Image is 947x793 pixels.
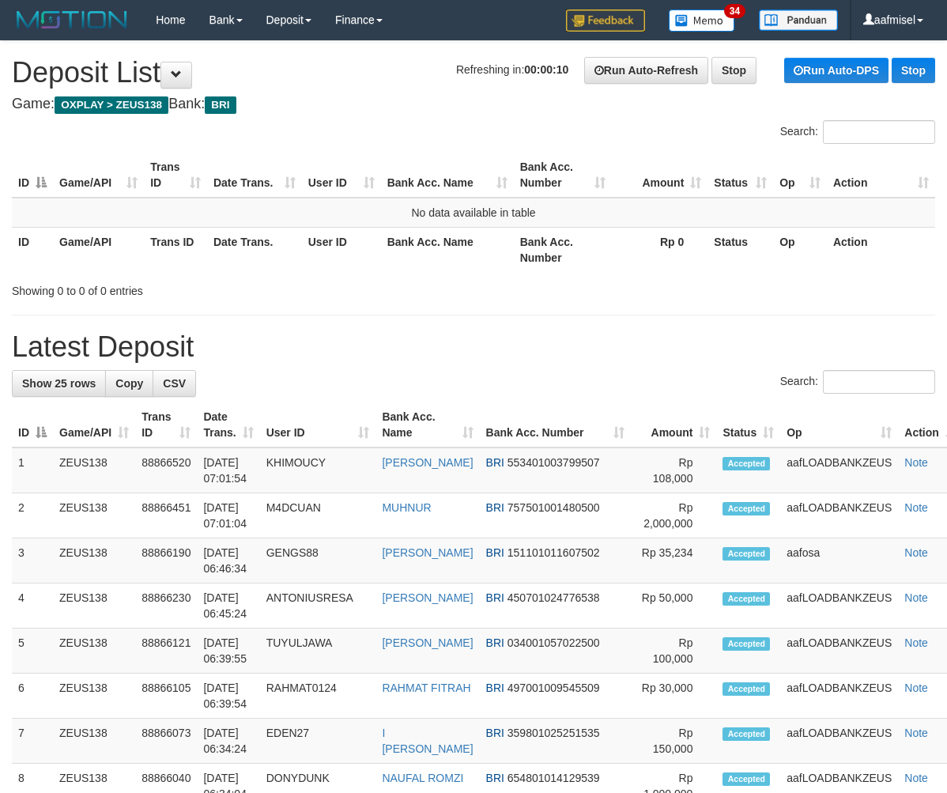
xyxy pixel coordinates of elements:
[53,447,135,493] td: ZEUS138
[12,629,53,674] td: 5
[207,227,302,272] th: Date Trans.
[197,493,259,538] td: [DATE] 07:01:04
[780,493,898,538] td: aafLOADBANKZEUS
[12,198,935,228] td: No data available in table
[486,682,504,694] span: BRI
[631,402,716,447] th: Amount: activate to sort column ascending
[135,674,197,719] td: 88866105
[486,591,504,604] span: BRI
[12,538,53,583] td: 3
[784,58,889,83] a: Run Auto-DPS
[827,153,935,198] th: Action: activate to sort column ascending
[197,674,259,719] td: [DATE] 06:39:54
[631,493,716,538] td: Rp 2,000,000
[723,772,770,786] span: Accepted
[631,538,716,583] td: Rp 35,234
[780,370,935,394] label: Search:
[260,583,376,629] td: ANTONIUSRESA
[375,402,479,447] th: Bank Acc. Name: activate to sort column ascending
[723,547,770,561] span: Accepted
[12,583,53,629] td: 4
[153,370,196,397] a: CSV
[205,96,236,114] span: BRI
[507,456,600,469] span: Copy 553401003799507 to clipboard
[631,447,716,493] td: Rp 108,000
[260,629,376,674] td: TUYULJAWA
[12,153,53,198] th: ID: activate to sort column descending
[707,153,773,198] th: Status: activate to sort column ascending
[892,58,935,83] a: Stop
[260,538,376,583] td: GENGS88
[669,9,735,32] img: Button%20Memo.svg
[486,456,504,469] span: BRI
[197,719,259,764] td: [DATE] 06:34:24
[12,402,53,447] th: ID: activate to sort column descending
[382,591,473,604] a: [PERSON_NAME]
[780,629,898,674] td: aafLOADBANKZEUS
[507,591,600,604] span: Copy 450701024776538 to clipboard
[197,538,259,583] td: [DATE] 06:46:34
[612,227,708,272] th: Rp 0
[514,227,612,272] th: Bank Acc. Number
[12,719,53,764] td: 7
[382,546,473,559] a: [PERSON_NAME]
[302,153,381,198] th: User ID: activate to sort column ascending
[480,402,632,447] th: Bank Acc. Number: activate to sort column ascending
[144,227,207,272] th: Trans ID
[507,727,600,739] span: Copy 359801025251535 to clipboard
[163,377,186,390] span: CSV
[707,227,773,272] th: Status
[53,227,144,272] th: Game/API
[105,370,153,397] a: Copy
[631,719,716,764] td: Rp 150,000
[302,227,381,272] th: User ID
[135,493,197,538] td: 88866451
[759,9,838,31] img: panduan.png
[724,4,745,18] span: 34
[507,772,600,784] span: Copy 654801014129539 to clipboard
[53,629,135,674] td: ZEUS138
[22,377,96,390] span: Show 25 rows
[381,153,514,198] th: Bank Acc. Name: activate to sort column ascending
[260,402,376,447] th: User ID: activate to sort column ascending
[566,9,645,32] img: Feedback.jpg
[12,447,53,493] td: 1
[904,727,928,739] a: Note
[780,583,898,629] td: aafLOADBANKZEUS
[486,727,504,739] span: BRI
[53,153,144,198] th: Game/API: activate to sort column ascending
[53,674,135,719] td: ZEUS138
[780,719,898,764] td: aafLOADBANKZEUS
[514,153,612,198] th: Bank Acc. Number: activate to sort column ascending
[456,63,568,76] span: Refreshing in:
[486,546,504,559] span: BRI
[135,447,197,493] td: 88866520
[723,502,770,515] span: Accepted
[631,674,716,719] td: Rp 30,000
[260,447,376,493] td: KHIMOUCY
[780,120,935,144] label: Search:
[12,493,53,538] td: 2
[260,674,376,719] td: RAHMAT0124
[904,501,928,514] a: Note
[53,538,135,583] td: ZEUS138
[12,277,383,299] div: Showing 0 to 0 of 0 entries
[723,637,770,651] span: Accepted
[723,457,770,470] span: Accepted
[486,636,504,649] span: BRI
[207,153,302,198] th: Date Trans.: activate to sort column ascending
[382,772,463,784] a: NAUFAL ROMZI
[507,636,600,649] span: Copy 034001057022500 to clipboard
[382,501,431,514] a: MUHNUR
[773,227,827,272] th: Op
[115,377,143,390] span: Copy
[381,227,514,272] th: Bank Acc. Name
[135,629,197,674] td: 88866121
[780,538,898,583] td: aafosa
[524,63,568,76] strong: 00:00:10
[486,772,504,784] span: BRI
[904,456,928,469] a: Note
[823,370,935,394] input: Search:
[12,370,106,397] a: Show 25 rows
[780,402,898,447] th: Op: activate to sort column ascending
